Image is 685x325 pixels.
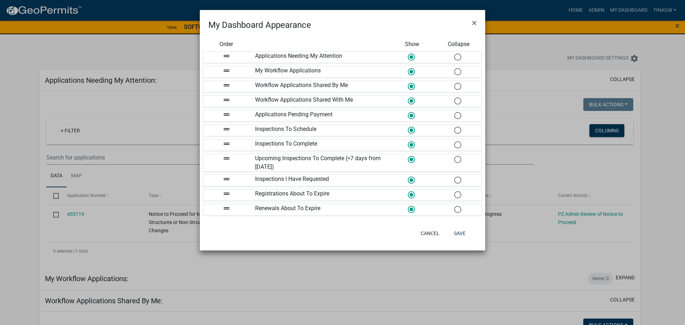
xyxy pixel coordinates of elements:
div: Registrations About To Expire [250,189,389,200]
button: Cancel [415,227,445,240]
i: drag_handle [222,96,231,104]
div: Inspections To Schedule [250,125,389,136]
button: Save [448,227,471,240]
i: drag_handle [222,139,231,148]
div: Renewals About To Expire [250,204,389,215]
div: Show [389,40,435,49]
div: Applications Needing My Attention [250,52,389,63]
i: drag_handle [222,204,231,213]
div: My Workflow Applications [250,66,389,77]
div: Collapse [436,40,482,49]
i: drag_handle [222,154,231,163]
i: drag_handle [222,81,231,90]
i: drag_handle [222,189,231,198]
div: Inspections I Have Requested [250,175,389,186]
div: Workflow Applications Shared With Me [250,96,389,107]
i: drag_handle [222,125,231,133]
span: × [472,18,477,28]
div: Workflow Applications Shared By Me [250,81,389,92]
i: drag_handle [222,52,231,60]
button: Close [466,13,482,33]
i: drag_handle [222,66,231,75]
div: Order [203,40,249,49]
div: Upcoming Inspections To Complete (<7 days from [DATE]) [250,154,389,171]
div: Inspections To Complete [250,139,389,151]
div: Applications Pending Payment [250,110,389,121]
i: drag_handle [222,110,231,119]
h4: My Dashboard Appearance [208,19,311,31]
i: drag_handle [222,175,231,183]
